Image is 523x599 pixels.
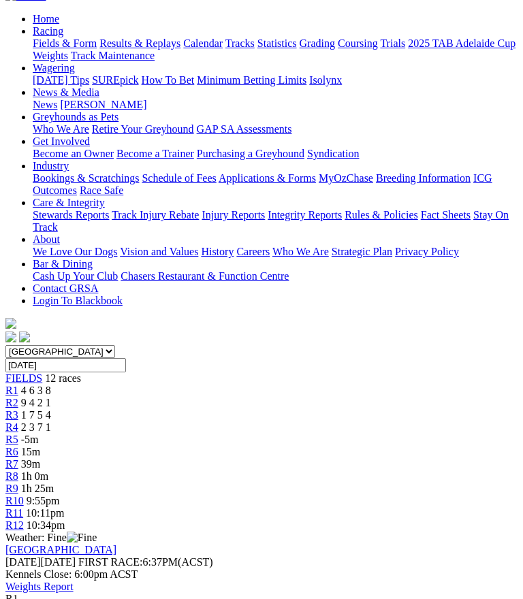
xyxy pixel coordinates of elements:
span: R11 [5,507,23,519]
a: Fact Sheets [421,209,471,221]
a: Stewards Reports [33,209,109,221]
a: Minimum Betting Limits [197,74,306,86]
a: News & Media [33,86,99,98]
a: Home [33,13,59,25]
img: Fine [67,532,97,544]
span: Weather: Fine [5,532,97,543]
a: Careers [236,246,270,257]
a: History [201,246,234,257]
a: R1 [5,385,18,396]
span: 10:34pm [27,519,65,531]
a: Bookings & Scratchings [33,172,139,184]
span: 1h 25m [21,483,54,494]
a: Racing [33,25,63,37]
a: R12 [5,519,24,531]
a: Weights [33,50,68,61]
a: Retire Your Greyhound [92,123,194,135]
span: FIRST RACE: [78,556,142,568]
a: Statistics [257,37,297,49]
a: News [33,99,57,110]
img: logo-grsa-white.png [5,318,16,329]
a: Schedule of Fees [142,172,216,184]
div: Kennels Close: 6:00pm ACST [5,568,518,581]
a: Calendar [183,37,223,49]
a: R6 [5,446,18,457]
a: Bar & Dining [33,258,93,270]
div: News & Media [33,99,518,111]
a: Wagering [33,62,75,74]
a: [PERSON_NAME] [60,99,146,110]
a: Vision and Values [120,246,198,257]
a: Who We Are [33,123,89,135]
img: twitter.svg [19,331,30,342]
a: Breeding Information [376,172,471,184]
a: ICG Outcomes [33,172,492,196]
span: 12 races [45,372,81,384]
a: Stay On Track [33,209,509,233]
a: Race Safe [80,184,123,196]
span: 6:37PM(ACST) [78,556,213,568]
span: 4 6 3 8 [21,385,51,396]
span: 2 3 7 1 [21,421,51,433]
a: [DATE] Tips [33,74,89,86]
a: Trials [380,37,405,49]
span: R3 [5,409,18,421]
a: Syndication [307,148,359,159]
a: How To Bet [142,74,195,86]
input: Select date [5,358,126,372]
a: We Love Our Dogs [33,246,117,257]
a: Industry [33,160,69,172]
span: 1h 0m [21,470,48,482]
span: 10:11pm [26,507,64,519]
a: R8 [5,470,18,482]
a: R2 [5,397,18,408]
a: Track Maintenance [71,50,155,61]
a: Injury Reports [202,209,265,221]
div: Bar & Dining [33,270,518,282]
div: Care & Integrity [33,209,518,233]
a: Track Injury Rebate [112,209,199,221]
div: Racing [33,37,518,62]
a: Become an Owner [33,148,114,159]
a: R7 [5,458,18,470]
a: Care & Integrity [33,197,105,208]
a: Login To Blackbook [33,295,123,306]
a: GAP SA Assessments [197,123,292,135]
a: Purchasing a Greyhound [197,148,304,159]
div: Industry [33,172,518,197]
a: Results & Replays [99,37,180,49]
span: FIELDS [5,372,42,384]
a: Chasers Restaurant & Function Centre [121,270,289,282]
span: R10 [5,495,24,506]
a: R4 [5,421,18,433]
div: Get Involved [33,148,518,160]
a: SUREpick [92,74,138,86]
a: Become a Trainer [116,148,194,159]
a: Contact GRSA [33,282,98,294]
div: Greyhounds as Pets [33,123,518,135]
a: About [33,233,60,245]
span: [DATE] [5,556,41,568]
a: Isolynx [309,74,342,86]
a: Coursing [338,37,378,49]
span: 9:55pm [27,495,60,506]
span: -5m [21,434,39,445]
a: Weights Report [5,581,74,592]
span: 15m [21,446,40,457]
div: Wagering [33,74,518,86]
span: [DATE] [5,556,76,568]
div: About [33,246,518,258]
a: Greyhounds as Pets [33,111,118,123]
span: R9 [5,483,18,494]
a: Strategic Plan [332,246,392,257]
a: R5 [5,434,18,445]
a: Cash Up Your Club [33,270,118,282]
a: MyOzChase [319,172,373,184]
span: 39m [21,458,40,470]
a: Privacy Policy [395,246,459,257]
a: 2025 TAB Adelaide Cup [408,37,516,49]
